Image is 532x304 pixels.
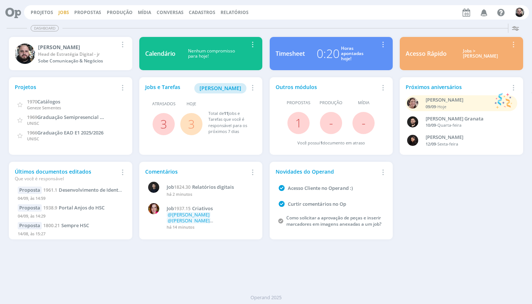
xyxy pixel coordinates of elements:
[15,83,117,91] div: Projetos
[18,187,42,194] div: Proposta
[18,229,123,240] div: 14/08, às 15:27
[426,122,509,129] div: -
[426,115,509,123] div: Bruno Corralo Granata
[288,201,346,207] a: Curtir comentários no Op
[437,122,461,128] span: Quarta-feira
[426,96,491,104] div: Aline Beatriz Jackisch
[38,58,117,64] div: Sobe Comunicação & Negócios
[15,168,117,182] div: Últimos documentos editados
[276,83,378,91] div: Outros módulos
[167,184,253,190] a: Job1824.30Relatórios digitais
[168,223,209,229] span: @[PERSON_NAME]
[27,136,39,141] span: UNISC
[59,187,194,193] span: Desenvolvimento de Identidade Visual - Projeto de ESG Viva
[43,187,57,193] span: 1961.1
[27,105,61,110] span: Geneze Sementes
[43,204,105,211] a: 1938.9Portal Anjos do HSC
[43,222,89,229] a: 1800.21Sempre HSC
[192,184,234,190] span: Relatórios digitais
[168,217,209,224] span: @[PERSON_NAME]
[43,222,60,229] span: 1800.21
[18,212,123,222] div: 04/09, às 14:29
[406,49,447,58] div: Acesso Rápido
[320,140,323,146] span: 1
[187,101,196,107] span: Hoje
[27,98,37,105] span: 1970
[426,141,436,147] span: 12/09
[175,48,248,59] div: Nenhum compromisso para hoje!
[38,43,117,51] div: Giovani Souza
[426,104,436,109] span: 09/09
[27,129,103,136] a: 1966Graduação EAD E1 2025/2026
[287,100,310,106] span: Propostas
[38,51,117,58] div: Head de Estratégia Digital - jr
[167,224,194,230] span: há 14 minutos
[59,204,105,211] span: Portal Anjos do HSC
[362,115,365,131] span: -
[358,100,369,106] span: Mídia
[27,114,37,120] span: 1969
[27,120,39,126] span: UNISC
[407,135,418,146] img: L
[18,222,42,229] div: Proposta
[148,182,159,193] img: C
[167,206,253,212] a: Job1937.15Criativos
[437,141,458,147] span: Sexta-feira
[56,10,71,16] button: Jobs
[407,116,418,127] img: B
[27,98,60,105] a: 1970Catálogos
[154,10,186,16] button: Conversas
[31,9,53,16] a: Projetos
[27,129,37,136] span: 1966
[145,83,248,93] div: Jobs e Tarefas
[9,37,132,70] a: G[PERSON_NAME]Head de Estratégia Digital - jrSobe Comunicação & Negócios
[15,44,35,64] img: G
[167,191,192,197] span: há 2 minutos
[426,122,436,128] span: 10/09
[105,10,135,16] button: Produção
[28,10,55,16] button: Projetos
[37,129,103,136] span: Graduação EAD E1 2025/2026
[138,9,151,16] a: Mídia
[145,49,175,58] div: Calendário
[43,205,57,211] span: 1938.9
[218,10,251,16] button: Relatórios
[276,168,378,175] div: Novidades do Operand
[194,83,246,93] button: [PERSON_NAME]
[221,9,249,16] a: Relatórios
[15,175,117,182] div: Que você é responsável
[320,100,342,106] span: Produção
[174,184,191,190] span: 1824.30
[437,104,446,109] span: Hoje
[18,194,123,205] div: 04/09, às 14:59
[515,6,525,19] button: G
[187,10,218,16] button: Cadastros
[43,187,194,193] a: 1961.1Desenvolvimento de Identidade Visual - Projeto de ESG Viva
[160,116,167,132] a: 3
[329,115,333,131] span: -
[406,83,508,91] div: Próximos aniversários
[224,110,228,116] span: 11
[157,9,184,16] a: Conversas
[61,222,89,229] span: Sempre HSC
[192,205,213,212] span: Criativos
[194,84,246,91] a: [PERSON_NAME]
[72,10,103,16] button: Propostas
[188,116,195,132] a: 3
[37,113,122,120] span: Graduação Semipresencial 2025/2026
[189,9,215,16] span: Cadastros
[148,203,159,214] img: B
[27,113,122,120] a: 1969Graduação Semipresencial 2025/2026
[174,205,191,212] span: 1937.15
[136,10,153,16] button: Mídia
[107,9,133,16] a: Produção
[317,45,340,62] div: 0:20
[297,140,365,146] div: Você possui documento em atraso
[295,115,302,131] a: 1
[515,8,524,17] img: G
[208,110,249,135] div: Total de Jobs e Tarefas que você é responsável para os próximos 7 dias
[199,85,241,92] span: [PERSON_NAME]
[288,185,353,191] a: Acesso Cliente no Operand :)
[152,101,175,107] span: Atrasados
[74,9,101,16] span: Propostas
